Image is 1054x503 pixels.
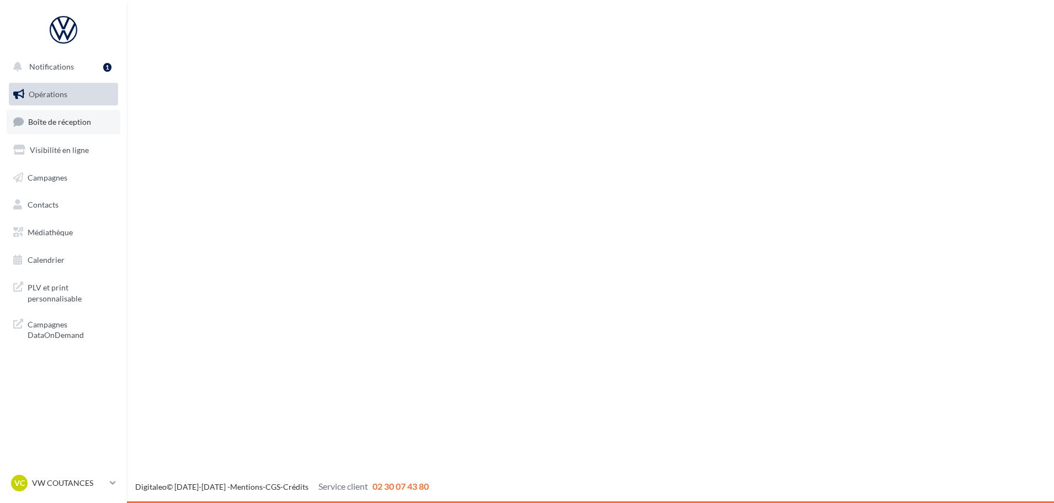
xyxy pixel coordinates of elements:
p: VW COUTANCES [32,478,105,489]
a: Médiathèque [7,221,120,244]
span: Médiathèque [28,227,73,237]
span: Opérations [29,89,67,99]
span: Contacts [28,200,58,209]
a: Campagnes [7,166,120,189]
a: Mentions [230,482,263,491]
a: Crédits [283,482,308,491]
span: Campagnes DataOnDemand [28,317,114,341]
button: Notifications 1 [7,55,116,78]
span: Boîte de réception [28,117,91,126]
span: VC [14,478,25,489]
span: Calendrier [28,255,65,264]
span: Visibilité en ligne [30,145,89,155]
a: CGS [265,482,280,491]
span: Notifications [29,62,74,71]
div: 1 [103,63,111,72]
a: Boîte de réception [7,110,120,134]
a: Contacts [7,193,120,216]
span: Campagnes [28,172,67,182]
span: © [DATE]-[DATE] - - - [135,482,429,491]
a: Calendrier [7,248,120,272]
a: Digitaleo [135,482,167,491]
a: VC VW COUTANCES [9,473,118,494]
a: PLV et print personnalisable [7,276,120,308]
a: Campagnes DataOnDemand [7,313,120,345]
a: Visibilité en ligne [7,139,120,162]
span: Service client [318,481,368,491]
span: PLV et print personnalisable [28,280,114,304]
a: Opérations [7,83,120,106]
span: 02 30 07 43 80 [372,481,429,491]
